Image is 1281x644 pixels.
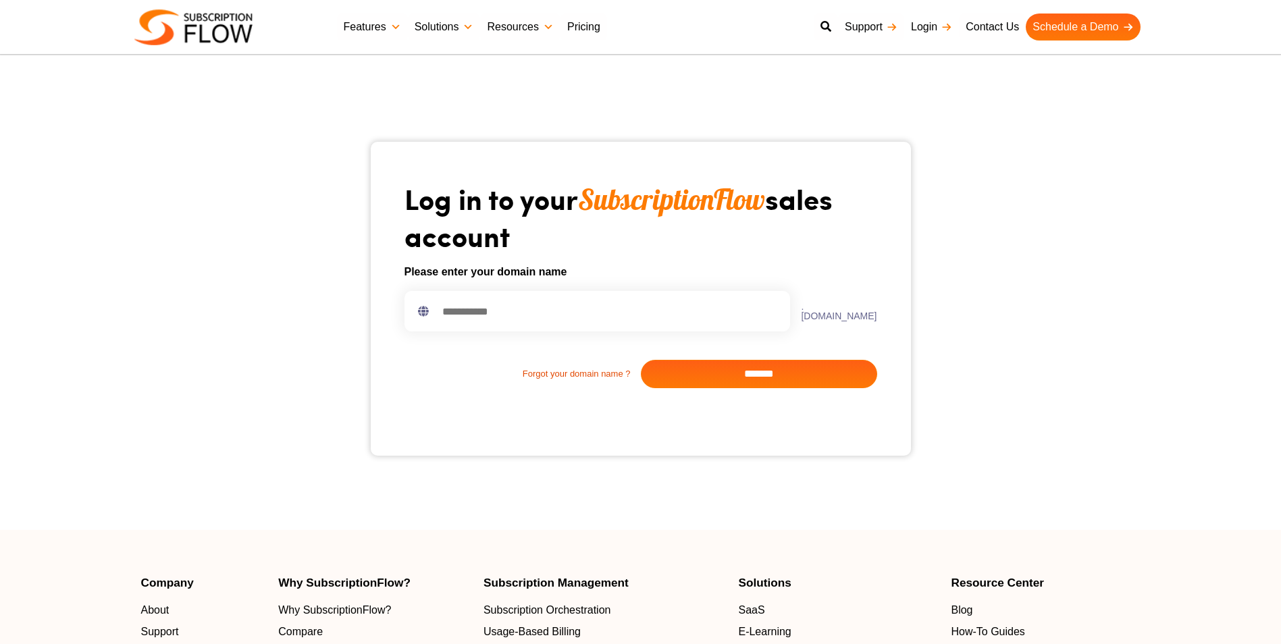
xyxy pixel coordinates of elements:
[951,624,1140,640] a: How-To Guides
[738,624,937,640] a: E-Learning
[838,14,904,41] a: Support
[404,367,641,381] a: Forgot your domain name ?
[738,624,791,640] span: E-Learning
[483,577,725,589] h4: Subscription Management
[483,624,581,640] span: Usage-Based Billing
[141,602,265,618] a: About
[141,624,265,640] a: Support
[278,602,391,618] span: Why SubscriptionFlow?
[951,602,1140,618] a: Blog
[578,182,765,217] span: SubscriptionFlow
[278,602,470,618] a: Why SubscriptionFlow?
[408,14,481,41] a: Solutions
[790,302,877,321] label: .[DOMAIN_NAME]
[1026,14,1140,41] a: Schedule a Demo
[278,624,323,640] span: Compare
[483,624,725,640] a: Usage-Based Billing
[560,14,607,41] a: Pricing
[483,602,725,618] a: Subscription Orchestration
[337,14,408,41] a: Features
[134,9,253,45] img: Subscriptionflow
[141,602,169,618] span: About
[404,264,877,280] h6: Please enter your domain name
[278,577,470,589] h4: Why SubscriptionFlow?
[141,624,179,640] span: Support
[738,602,937,618] a: SaaS
[278,624,470,640] a: Compare
[480,14,560,41] a: Resources
[404,181,877,253] h1: Log in to your sales account
[951,624,1024,640] span: How-To Guides
[483,602,611,618] span: Subscription Orchestration
[951,577,1140,589] h4: Resource Center
[904,14,959,41] a: Login
[959,14,1026,41] a: Contact Us
[951,602,972,618] span: Blog
[738,602,764,618] span: SaaS
[141,577,265,589] h4: Company
[738,577,937,589] h4: Solutions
